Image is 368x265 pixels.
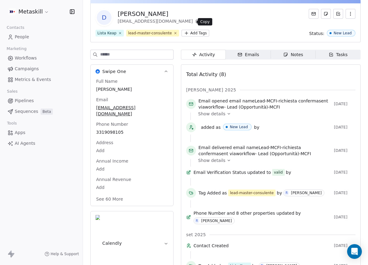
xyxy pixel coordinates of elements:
[230,190,274,196] div: lead-master-consulente
[15,98,34,104] span: Pipelines
[200,19,210,24] p: Copy
[96,166,168,172] span: Add
[222,190,227,196] span: as
[96,184,168,190] span: Add
[15,55,37,61] span: Workflows
[96,148,168,154] span: Add
[15,34,29,40] span: People
[95,97,109,103] span: Email
[286,190,288,195] div: R
[334,31,352,35] div: New Lead
[5,128,78,138] a: Apps
[97,30,116,36] div: Lista Keap
[5,106,78,117] a: SequencesBeta
[4,119,19,128] span: Tools
[102,240,122,246] span: Calendly
[4,23,27,32] span: Contacts
[15,140,35,147] span: AI Agents
[254,124,259,130] span: by
[102,68,126,75] span: Swipe One
[329,52,348,58] div: Tasks
[237,52,259,58] div: Emails
[18,8,43,16] span: Metaskill
[186,232,206,238] span: set 2025
[247,169,271,175] span: updated to
[194,243,331,249] span: Contact Created
[96,69,100,74] img: Swipe One
[334,215,355,220] span: [DATE]
[95,176,132,182] span: Annual Revenue
[334,148,355,153] span: [DATE]
[198,145,232,150] span: Email delivered
[196,218,198,223] div: R
[5,75,78,85] a: Metrics & Events
[334,243,355,248] span: [DATE]
[309,30,324,36] span: Status:
[91,65,173,78] button: Swipe OneSwipe One
[227,210,294,216] span: and 8 other properties updated
[95,121,129,127] span: Phone Number
[198,111,351,117] a: Show details
[96,129,168,135] span: 3319098105
[274,169,283,175] div: valid
[15,129,25,136] span: Apps
[41,109,53,115] span: Beta
[128,30,172,36] div: lead-master-consulente
[4,44,29,53] span: Marketing
[51,252,79,256] span: Help & Support
[5,32,78,42] a: People
[198,144,331,157] span: email name sent via workflow -
[5,96,78,106] a: Pipelines
[5,64,78,74] a: Campaigns
[198,98,228,103] span: Email opened
[198,157,225,163] span: Show details
[95,78,119,84] span: Full Name
[45,252,79,256] a: Help & Support
[334,125,355,130] span: [DATE]
[334,102,355,106] span: [DATE]
[198,111,225,117] span: Show details
[15,76,51,83] span: Metrics & Events
[7,6,50,17] button: Metaskill
[296,210,301,216] span: by
[15,108,38,115] span: Sequences
[4,87,20,96] span: Sales
[182,30,209,36] button: Add Tags
[283,52,303,58] div: Notes
[198,157,351,163] a: Show details
[198,98,331,110] span: email name sent via workflow -
[96,86,168,92] span: [PERSON_NAME]
[227,105,280,109] span: Lead (Opportunità)-MCFI
[186,87,236,93] span: [PERSON_NAME] 2025
[201,219,232,223] div: [PERSON_NAME]
[258,151,311,156] span: Lead (Opportunità)-MCFI
[92,194,127,205] button: See 60 More
[255,98,319,103] span: Lead-MCFI-richiesta conferma
[186,71,226,77] span: Total Activity (8)
[198,190,221,196] span: Tag Added
[5,53,78,63] a: Workflows
[334,170,355,175] span: [DATE]
[95,158,130,164] span: Annual Income
[286,169,291,175] span: by
[118,18,202,25] div: [EMAIL_ADDRESS][DOMAIN_NAME]
[194,210,225,216] span: Phone Number
[201,124,221,130] span: added as
[194,169,246,175] span: Email Verification Status
[95,140,115,146] span: Address
[277,190,282,196] span: by
[118,10,202,18] div: [PERSON_NAME]
[5,138,78,148] a: AI Agents
[97,10,112,25] span: D
[96,105,168,117] span: [EMAIL_ADDRESS][DOMAIN_NAME]
[347,244,362,259] div: Open Intercom Messenger
[15,66,39,72] span: Campaigns
[334,190,355,195] span: [DATE]
[91,78,173,206] div: Swipe OneSwipe One
[291,191,322,195] div: [PERSON_NAME]
[9,8,16,15] img: AVATAR%20METASKILL%20-%20Colori%20Positivo.png
[230,125,248,129] div: New Lead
